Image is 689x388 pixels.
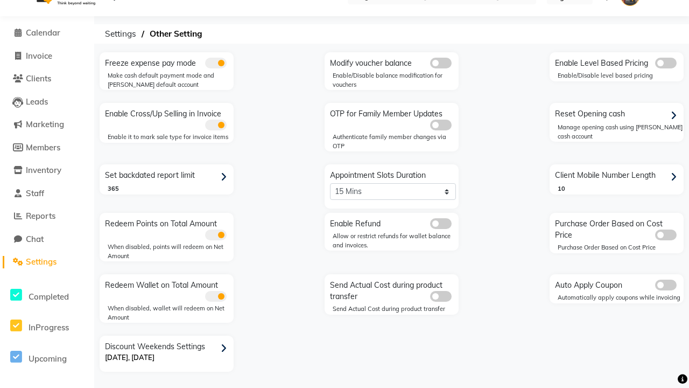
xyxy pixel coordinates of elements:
span: Settings [100,24,142,44]
span: Completed [29,292,69,302]
a: Marketing [3,119,92,131]
div: Client Mobile Number Length [552,167,684,184]
div: Enable/Disable balance modification for vouchers [333,71,459,89]
div: When disabled, points will redeem on Net Amount [108,242,234,260]
div: Enable Level Based Pricing [552,55,684,69]
div: Auto Apply Coupon [552,277,684,291]
span: Clients [26,73,51,84]
div: Automatically apply coupons while invoicing [558,293,684,302]
a: Chat [3,233,92,246]
div: Freeze expense pay mode [102,55,234,69]
a: Reports [3,210,92,223]
div: Purchase Order Based on Cost Price [558,243,684,252]
span: InProgress [29,322,69,332]
span: Staff [26,188,44,198]
div: OTP for Family Member Updates [327,106,459,130]
a: Leads [3,96,92,108]
a: Calendar [3,27,92,39]
span: Invoice [26,51,52,61]
span: Chat [26,234,44,244]
div: Send Actual Cost during product transfer [333,304,459,314]
span: Marketing [26,119,64,129]
div: Modify voucher balance [327,55,459,69]
div: Appointment Slots Duration [327,167,459,200]
div: 10 [558,184,684,193]
span: Calendar [26,27,60,38]
div: Redeem Wallet on Total Amount [102,277,234,302]
span: Members [26,142,60,153]
div: When disabled, wallet will redeem on Net Amount [108,304,234,322]
div: Discount Weekends Settings [102,338,234,372]
div: Make cash default payment mode and [PERSON_NAME] default account [108,71,234,89]
span: Settings [26,257,57,267]
div: Enable it to mark sale type for invoice items [108,133,234,142]
a: Inventory [3,164,92,177]
div: Purchase Order Based on Cost Price [552,216,684,241]
div: Enable/Disable level based pricing [558,71,684,80]
div: Manage opening cash using [PERSON_NAME] cash account [558,123,684,141]
a: Settings [3,256,92,268]
div: Authenticate family member changes via OTP [333,133,459,150]
a: Clients [3,73,92,85]
p: [DATE], [DATE] [105,352,231,363]
span: Other Setting [144,24,208,44]
div: Redeem Points on Total Amount [102,216,234,240]
div: Set backdated report limit [102,167,234,184]
div: Enable Cross/Up Selling in Invoice [102,106,234,130]
div: Send Actual Cost during product transfer [327,277,459,302]
a: Invoice [3,50,92,63]
span: Reports [26,211,55,221]
a: Staff [3,188,92,200]
div: 365 [108,184,234,193]
span: Leads [26,96,48,107]
div: Enable Refund [327,216,459,230]
span: Inventory [26,165,61,175]
span: Upcoming [29,354,67,364]
a: Members [3,142,92,154]
div: Allow or restrict refunds for wallet balance and invoices. [333,232,459,250]
div: Reset Opening cash [552,106,684,123]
